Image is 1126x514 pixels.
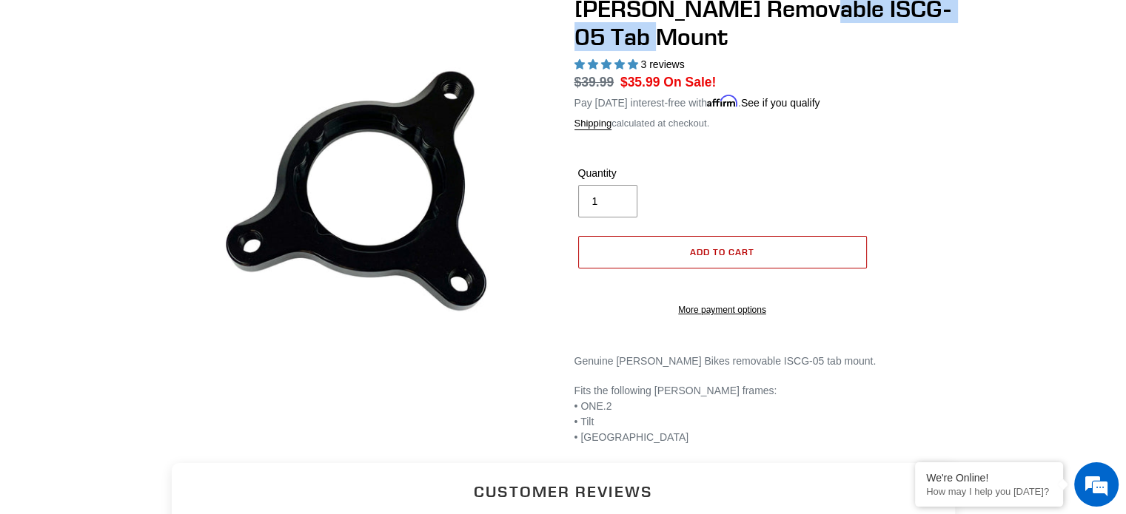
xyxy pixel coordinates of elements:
div: Minimize live chat window [243,7,278,43]
img: d_696896380_company_1647369064580_696896380 [47,74,84,111]
div: We're Online! [926,472,1052,484]
span: 3 reviews [640,58,684,70]
span: We're online! [86,160,204,309]
p: Genuine [PERSON_NAME] Bikes removable ISCG-05 tab mount. [574,354,967,369]
button: Add to cart [578,236,867,268]
div: calculated at checkout. [574,116,967,131]
s: $39.99 [574,75,614,89]
textarea: Type your message and hit 'Enter' [7,351,282,402]
span: 5.00 stars [574,58,641,70]
span: $35.99 [620,75,660,89]
span: Affirm [707,95,738,107]
span: On Sale! [663,72,716,92]
a: See if you qualify - Learn more about Affirm Financing (opens in modal) [741,97,820,109]
div: Navigation go back [16,81,38,104]
label: Quantity [578,166,719,181]
a: Shipping [574,118,612,130]
a: More payment options [578,303,867,317]
p: Fits the following [PERSON_NAME] frames: • ONE.2 • Tilt • [GEOGRAPHIC_DATA] [574,383,967,445]
span: Add to cart [690,246,754,257]
h2: Customer Reviews [184,481,943,502]
p: How may I help you today? [926,486,1052,497]
p: Pay [DATE] interest-free with . [574,92,820,111]
div: Chat with us now [99,83,271,102]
